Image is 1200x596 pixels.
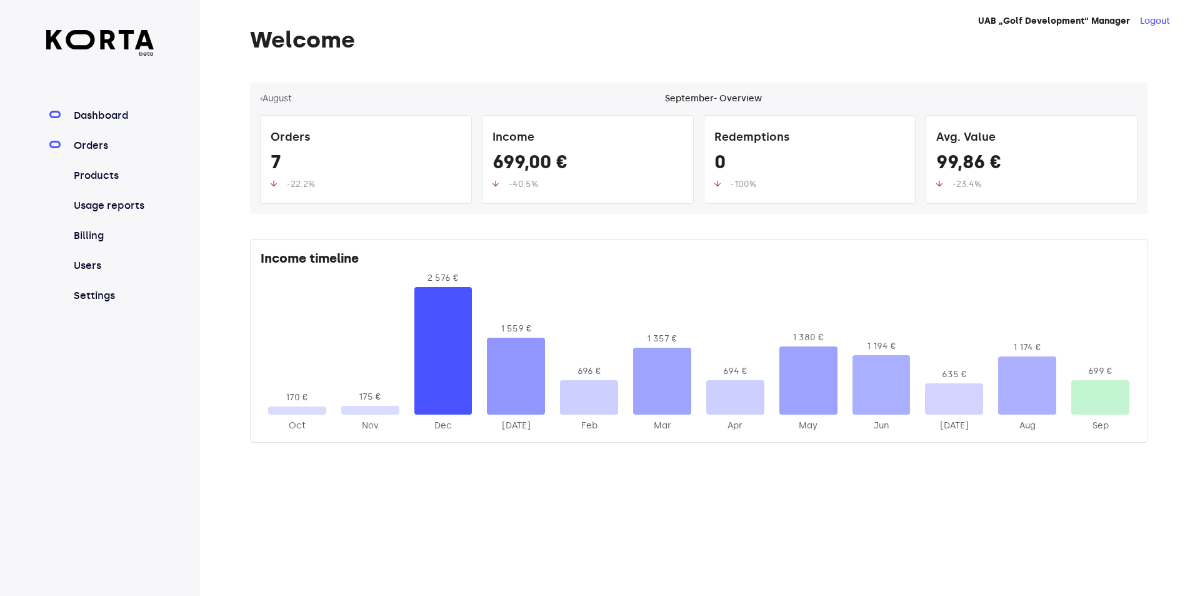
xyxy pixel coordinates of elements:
[271,126,461,151] div: Orders
[261,250,1137,272] div: Income timeline
[779,331,837,344] div: 1 380 €
[46,49,154,58] span: beta
[71,138,154,153] a: Orders
[250,28,1147,53] h1: Welcome
[665,93,762,105] div: September - Overview
[852,420,911,432] div: 2025-Jun
[633,333,691,345] div: 1 357 €
[998,341,1056,354] div: 1 174 €
[978,16,1130,26] strong: UAB „Golf Development“ Manager
[925,420,983,432] div: 2025-Jul
[1071,365,1129,378] div: 699 €
[998,420,1056,432] div: 2025-Aug
[71,198,154,213] a: Usage reports
[46,30,154,49] img: Korta
[341,420,399,432] div: 2024-Nov
[46,30,154,58] a: beta
[71,168,154,183] a: Products
[260,93,292,105] button: ‹August
[1140,15,1170,28] button: Logout
[487,420,545,432] div: 2025-Jan
[509,179,538,189] span: -40.5%
[706,420,764,432] div: 2025-Apr
[560,365,618,378] div: 696 €
[925,368,983,381] div: 635 €
[936,151,1127,178] div: 99,86 €
[71,258,154,273] a: Users
[271,180,277,187] img: up
[936,180,942,187] img: up
[492,126,683,151] div: Income
[71,108,154,123] a: Dashboard
[952,179,981,189] span: -23.4%
[268,391,326,404] div: 170 €
[936,126,1127,151] div: Avg. Value
[492,180,499,187] img: up
[714,180,721,187] img: up
[341,391,399,403] div: 175 €
[560,420,618,432] div: 2025-Feb
[731,179,756,189] span: -100%
[271,151,461,178] div: 7
[633,420,691,432] div: 2025-Mar
[414,272,472,285] div: 2 576 €
[1071,420,1129,432] div: 2025-Sep
[714,151,905,178] div: 0
[71,228,154,243] a: Billing
[714,126,905,151] div: Redemptions
[287,179,315,189] span: -22.2%
[706,365,764,378] div: 694 €
[779,420,837,432] div: 2025-May
[852,340,911,353] div: 1 194 €
[71,288,154,303] a: Settings
[268,420,326,432] div: 2024-Oct
[487,323,545,335] div: 1 559 €
[492,151,683,178] div: 699,00 €
[414,420,472,432] div: 2024-Dec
